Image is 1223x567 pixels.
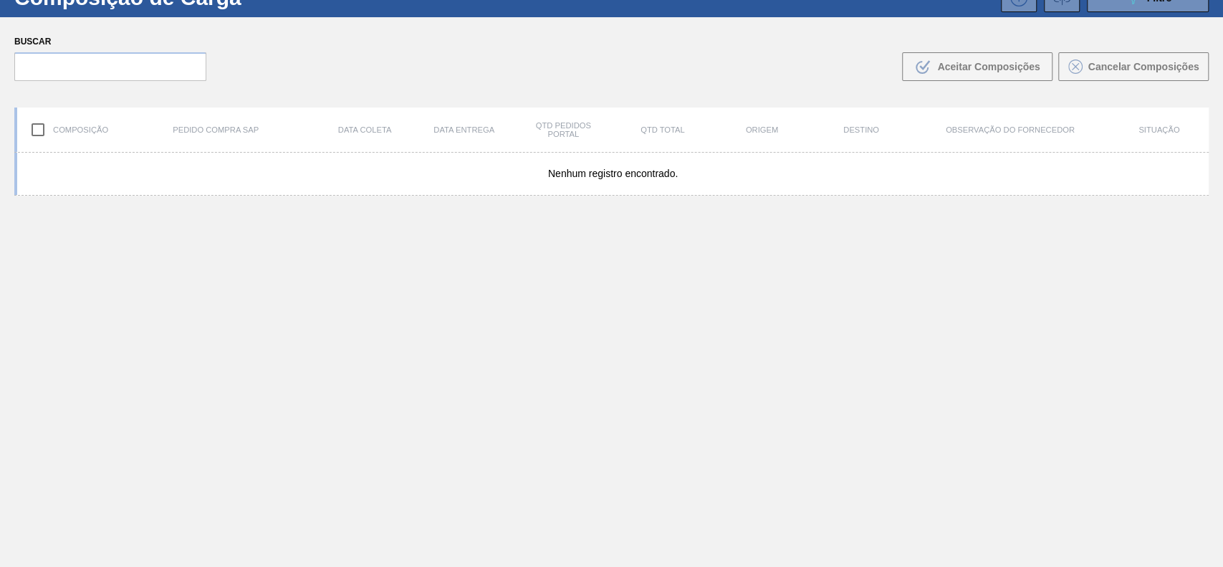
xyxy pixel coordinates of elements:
button: Aceitar Composições [902,52,1052,81]
label: Buscar [14,32,206,52]
span: Nenhum registro encontrado. [548,168,678,179]
div: Data coleta [315,125,415,134]
div: Pedido Compra SAP [117,125,315,134]
button: Cancelar Composições [1058,52,1209,81]
div: Data entrega [414,125,514,134]
div: Composição [17,115,117,145]
span: Aceitar Composições [937,61,1040,72]
span: Cancelar Composições [1088,61,1199,72]
div: Destino [812,125,911,134]
div: Situação [1109,125,1209,134]
div: Observação do Fornecedor [911,125,1109,134]
div: Qtd Total [613,125,713,134]
div: Qtd Pedidos Portal [514,121,613,138]
div: Origem [712,125,812,134]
